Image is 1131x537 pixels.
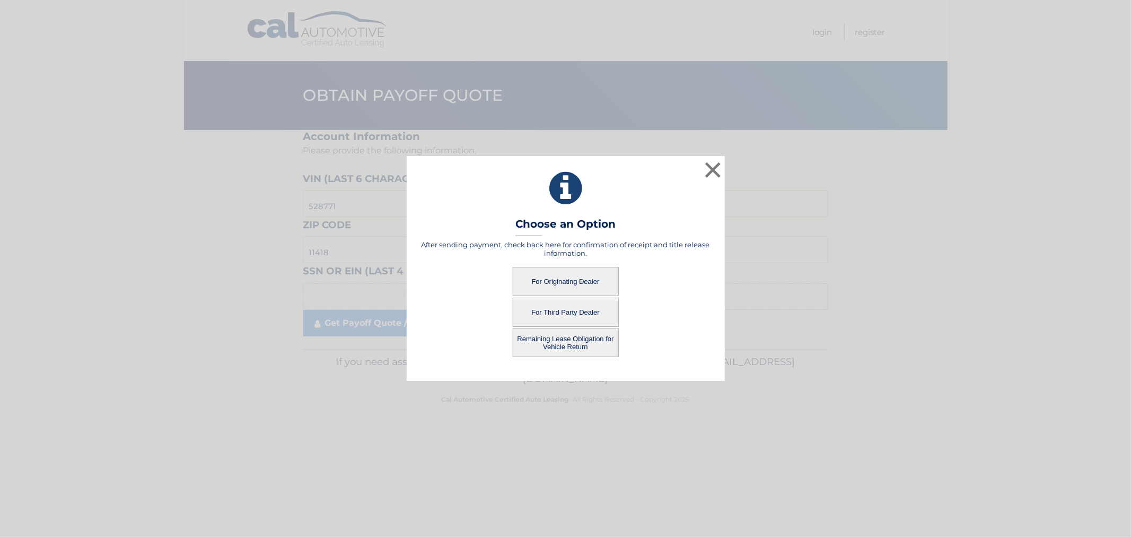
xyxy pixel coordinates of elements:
button: Remaining Lease Obligation for Vehicle Return [513,328,619,357]
h3: Choose an Option [515,218,616,236]
button: For Originating Dealer [513,267,619,296]
button: × [703,159,724,180]
h5: After sending payment, check back here for confirmation of receipt and title release information. [420,240,712,257]
button: For Third Party Dealer [513,298,619,327]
